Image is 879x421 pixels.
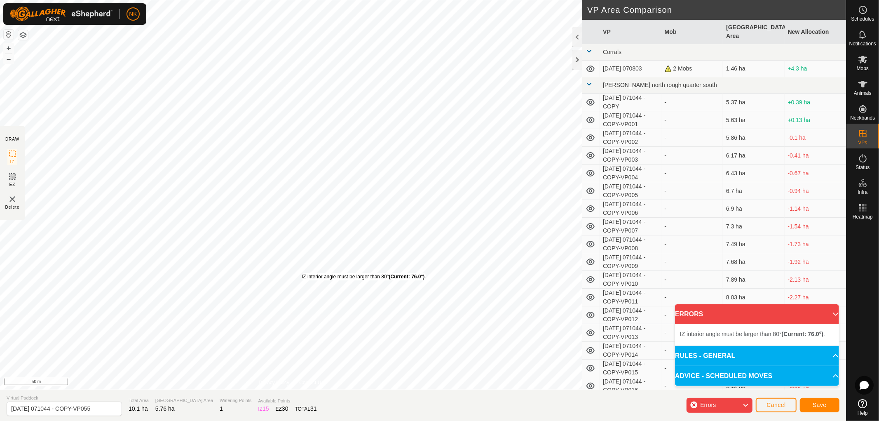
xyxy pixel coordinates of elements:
span: Infra [858,190,867,195]
button: Cancel [756,398,797,412]
span: Virtual Paddock [7,395,122,402]
span: Animals [854,91,872,96]
span: Errors [700,402,716,408]
span: 31 [310,405,317,412]
td: 7.68 ha [723,253,784,271]
div: IZ [258,405,269,413]
div: - [665,222,720,231]
td: [DATE] 071044 - COPY-VP009 [600,253,661,271]
p-accordion-header: ADVICE - SCHEDULED MOVES [675,366,839,386]
td: 7.3 ha [723,218,784,235]
td: -1.73 ha [785,235,846,253]
div: 2 Mobs [665,64,720,73]
div: EZ [276,405,288,413]
td: [DATE] 071044 - COPY-VP012 [600,306,661,324]
div: - [665,240,720,249]
td: [DATE] 071044 - COPY-VP003 [600,147,661,165]
span: Status [856,165,870,170]
th: New Allocation [785,20,846,44]
span: Schedules [851,16,874,21]
div: - [665,275,720,284]
p-accordion-header: ERRORS [675,304,839,324]
td: [DATE] 071044 - COPY-VP016 [600,377,661,395]
td: -1.92 ha [785,253,846,271]
div: - [665,258,720,266]
b: (Current: 76.0°) [782,331,823,337]
td: -1.54 ha [785,218,846,235]
span: Save [813,402,827,408]
div: - [665,187,720,195]
span: Corrals [603,49,621,55]
a: Contact Us [299,379,323,386]
td: +0.39 ha [785,94,846,111]
span: Available Points [258,397,316,405]
button: – [4,54,14,64]
td: [DATE] 071044 - COPY-VP007 [600,218,661,235]
td: -0.1 ha [785,129,846,147]
span: 1 [220,405,223,412]
span: [GEOGRAPHIC_DATA] Area [155,397,213,404]
button: + [4,43,14,53]
td: 5.37 ha [723,94,784,111]
div: IZ interior angle must be larger than 80° . [302,273,426,280]
td: 7.89 ha [723,271,784,289]
td: [DATE] 071044 - COPY-VP001 [600,111,661,129]
div: - [665,169,720,178]
b: (Current: 76.0°) [389,274,425,280]
span: RULES - GENERAL [675,351,736,361]
td: -0.94 ha [785,182,846,200]
td: 5.63 ha [723,111,784,129]
span: Delete [5,204,20,210]
div: - [665,205,720,213]
p-accordion-content: ERRORS [675,324,839,346]
td: 6.43 ha [723,165,784,182]
span: 30 [282,405,288,412]
button: Reset Map [4,30,14,40]
div: - [665,134,720,142]
td: +4.3 ha [785,61,846,77]
button: Save [800,398,839,412]
td: [DATE] 071044 - COPY-VP014 [600,342,661,360]
p-accordion-header: RULES - GENERAL [675,346,839,366]
div: TOTAL [295,405,317,413]
div: - [665,98,720,107]
td: [DATE] 071044 - COPY-VP015 [600,360,661,377]
span: Notifications [849,41,876,46]
span: IZ [10,159,15,165]
td: [DATE] 071044 - COPY-VP013 [600,324,661,342]
span: IZ interior angle must be larger than 80° . [680,331,825,337]
span: Neckbands [850,115,875,120]
span: Help [858,411,868,416]
div: - [665,116,720,125]
span: Watering Points [220,397,251,404]
td: [DATE] 071044 - COPY-VP004 [600,165,661,182]
td: 6.17 ha [723,147,784,165]
td: 1.46 ha [723,61,784,77]
span: ERRORS [675,309,703,319]
th: VP [600,20,661,44]
td: [DATE] 070803 [600,61,661,77]
td: [DATE] 071044 - COPY-VP011 [600,289,661,306]
td: [DATE] 071044 - COPY-VP008 [600,235,661,253]
td: -0.67 ha [785,165,846,182]
a: Privacy Policy [259,379,290,386]
td: 6.7 ha [723,182,784,200]
span: [PERSON_NAME] north rough quarter south [603,82,717,88]
span: EZ [9,181,16,188]
td: 5.86 ha [723,129,784,147]
td: [DATE] 071044 - COPY-VP002 [600,129,661,147]
td: +0.13 ha [785,111,846,129]
span: Mobs [857,66,869,71]
button: Map Layers [18,30,28,40]
div: - [665,293,720,302]
td: 8.03 ha [723,289,784,306]
span: 10.1 ha [129,405,148,412]
span: Cancel [766,402,786,408]
span: 5.76 ha [155,405,175,412]
span: ADVICE - SCHEDULED MOVES [675,371,772,381]
div: - [665,346,720,355]
div: - [665,329,720,337]
td: -0.41 ha [785,147,846,165]
h2: VP Area Comparison [587,5,846,15]
td: [DATE] 071044 - COPY-VP010 [600,271,661,289]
